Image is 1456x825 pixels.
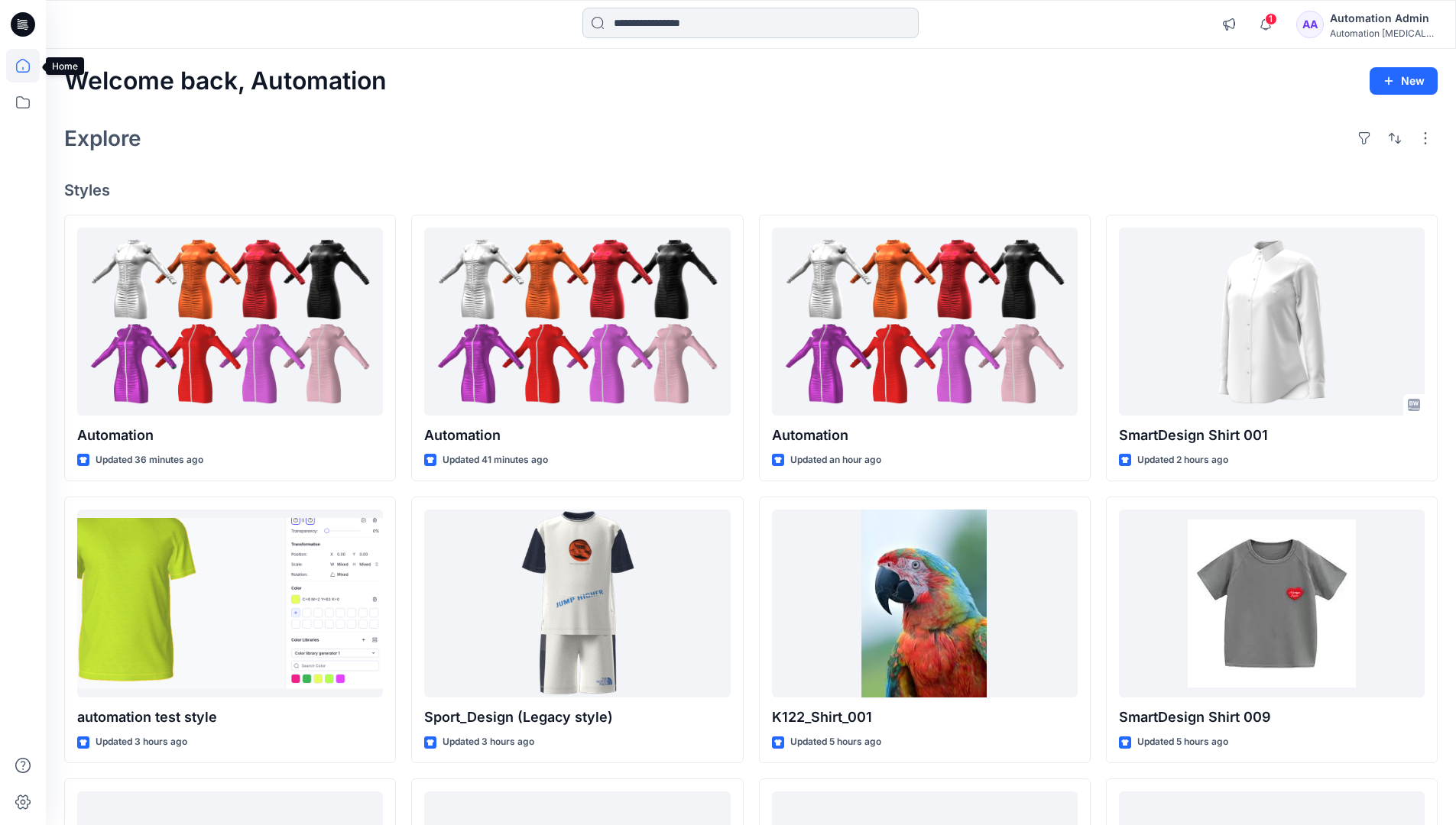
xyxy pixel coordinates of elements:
[77,228,383,416] a: Automation
[77,510,383,698] a: automation test style
[443,734,534,750] p: Updated 3 hours ago
[1296,11,1324,38] div: AA
[1137,734,1228,750] p: Updated 5 hours ago
[424,228,730,416] a: Automation
[443,452,548,468] p: Updated 41 minutes ago
[1119,425,1425,446] p: SmartDesign Shirt 001
[1119,707,1425,728] p: SmartDesign Shirt 009
[1137,452,1228,468] p: Updated 2 hours ago
[772,228,1078,416] a: Automation
[1119,228,1425,416] a: SmartDesign Shirt 001
[64,181,1438,199] h4: Styles
[77,425,383,446] p: Automation
[772,425,1078,446] p: Automation
[1330,27,1437,39] div: Automation [MEDICAL_DATA]...
[772,510,1078,698] a: K122_Shirt_001
[1370,67,1438,95] button: New
[64,67,387,95] h2: Welcome back, Automation
[424,707,730,728] p: Sport_Design (Legacy style)
[772,707,1078,728] p: K122_Shirt_001
[64,126,141,150] h2: Explore
[790,452,881,468] p: Updated an hour ago
[96,452,203,468] p: Updated 36 minutes ago
[424,510,730,698] a: Sport_Design (Legacy style)
[424,425,730,446] p: Automation
[77,707,383,728] p: automation test style
[790,734,881,750] p: Updated 5 hours ago
[1119,510,1425,698] a: SmartDesign Shirt 009
[1265,13,1277,25] span: 1
[1330,9,1437,27] div: Automation Admin
[96,734,187,750] p: Updated 3 hours ago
